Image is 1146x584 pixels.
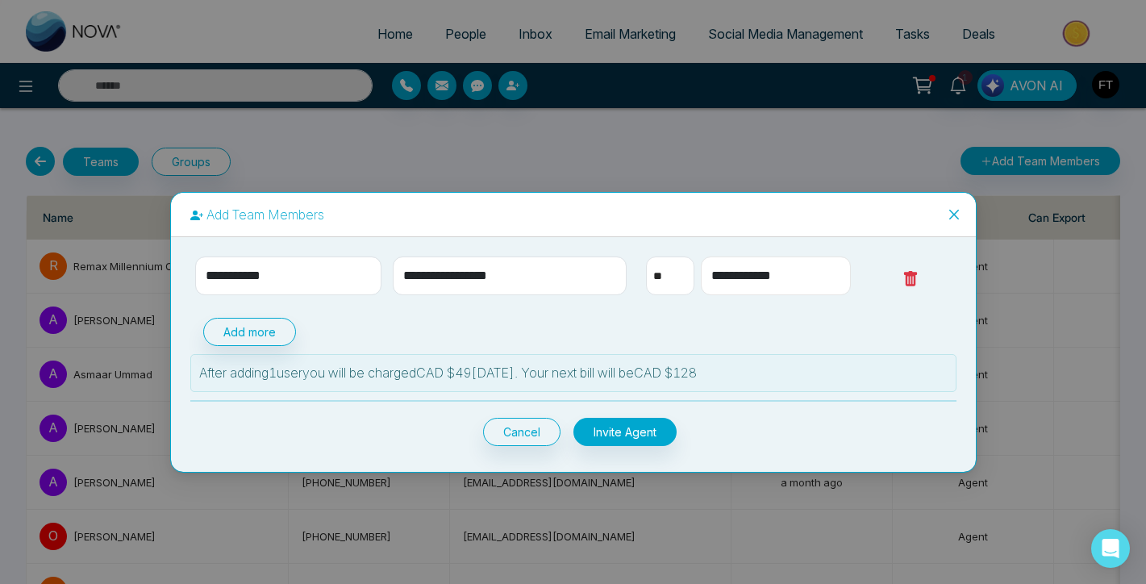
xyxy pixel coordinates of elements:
[573,418,677,446] button: Invite Agent
[199,363,948,383] p: After adding 1 user you will be charged CAD $ 49 [DATE]. Your next bill will be CAD $ 128
[190,206,956,223] p: Add Team Members
[948,208,961,221] span: close
[932,193,976,236] button: Close
[203,318,296,346] button: Add more
[483,418,560,446] button: Cancel
[1091,529,1130,568] div: Open Intercom Messenger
